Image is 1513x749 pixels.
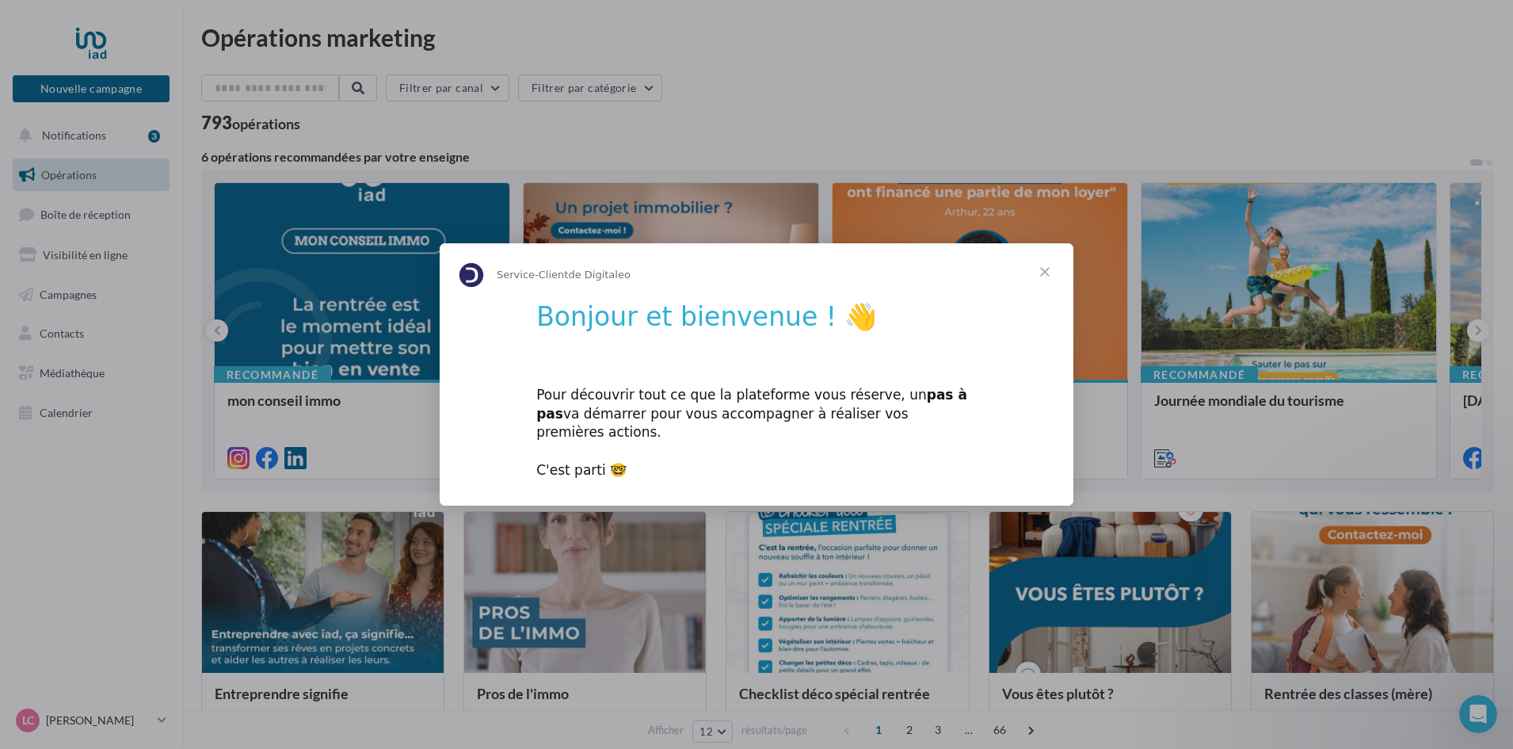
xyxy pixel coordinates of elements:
[568,269,631,281] span: de Digitaleo
[459,262,484,288] img: Profile image for Service-Client
[1016,243,1073,300] span: Fermer
[497,269,568,281] span: Service-Client
[536,367,977,480] div: Pour découvrir tout ce que la plateforme vous réserve, un va démarrer pour vous accompagner à réa...
[536,301,977,343] h1: Bonjour et bienvenue ! 👋
[536,387,967,422] b: pas à pas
